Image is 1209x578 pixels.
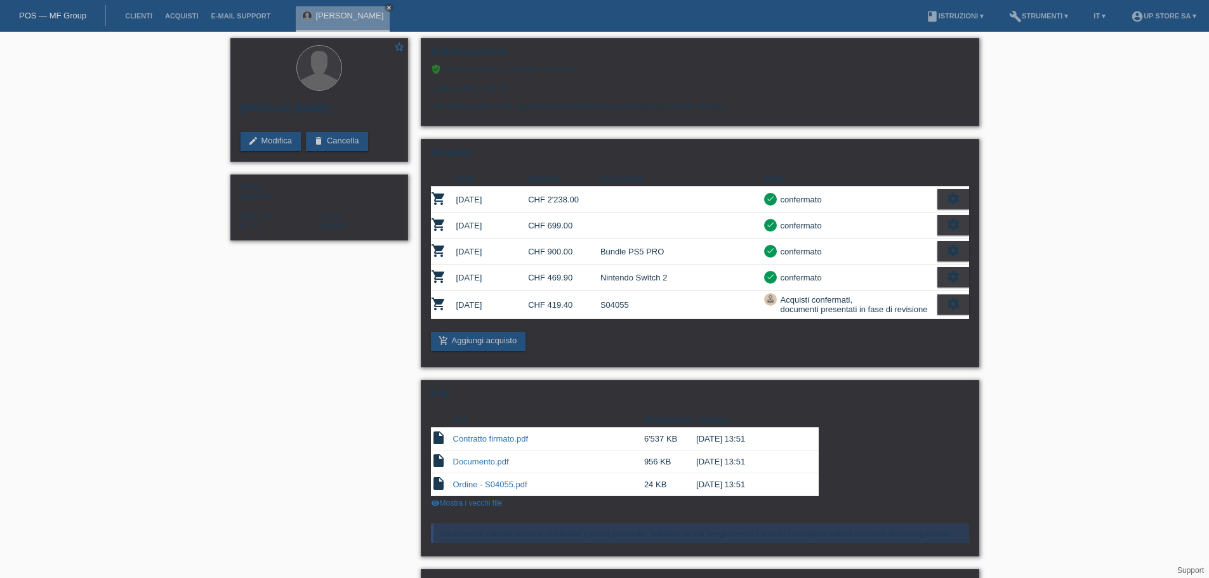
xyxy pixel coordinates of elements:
th: File [453,412,644,428]
div: confermato [777,245,822,258]
td: CHF 469.90 [528,265,600,291]
div: Limite: CHF 2'785.25 [431,74,969,110]
i: POSP00026315 [431,296,446,312]
i: build [1009,10,1022,23]
td: CHF 699.00 [528,213,600,239]
i: insert_drive_file [431,476,446,491]
a: Acquisti [159,12,205,20]
td: CHF 2'238.00 [528,187,600,213]
a: Ordine - S04055.pdf [453,480,527,489]
i: book [926,10,939,23]
div: confermato [777,271,822,284]
i: check [766,220,775,229]
a: Contratto firmato.pdf [453,434,529,443]
i: account_circle [1131,10,1144,23]
td: [DATE] 13:51 [696,428,800,450]
td: [DATE] 13:51 [696,473,800,496]
span: Genere [241,183,264,190]
a: Documento.pdf [453,457,509,466]
a: editModifica [241,132,301,151]
td: Nintendo Swîtch 2 [600,265,764,291]
a: bookIstruzioni ▾ [920,12,990,20]
td: [DATE] [456,187,529,213]
div: confermato [777,193,822,206]
i: add_shopping_cart [439,336,449,346]
i: POSP00011719 [431,217,446,232]
i: approval [766,294,775,303]
i: settings [946,192,960,206]
th: Commento [600,171,764,187]
i: POSP00008821 [431,191,446,206]
th: Importo [528,171,600,187]
span: Italiano [319,220,346,230]
td: Bundle PS5 PRO [600,239,764,265]
i: delete [314,136,324,146]
i: settings [946,297,960,311]
th: Dimensione [644,412,696,428]
a: account_circleUp Store SA ▾ [1125,12,1203,20]
div: Maschio [241,181,319,200]
td: 6'537 KB [644,428,696,450]
a: IT ▾ [1087,12,1112,20]
a: [PERSON_NAME] [315,11,383,20]
div: confermato [777,219,822,232]
p: Dopo l’autorizzazione, è stato aggiunto un acquisto che influisce su una futura autorizzazione e ... [431,103,969,110]
h2: Autorizzazione [431,45,969,64]
i: check [766,246,775,255]
i: POSP00023791 [431,269,446,284]
i: star_border [393,41,405,53]
td: [DATE] 13:51 [696,450,800,473]
td: S04055 [600,291,764,319]
h2: [PERSON_NAME] [241,103,398,122]
span: Lingua [319,212,340,220]
h2: Acquisti [431,146,969,165]
a: POS — MF Group [19,11,86,20]
th: Data/ora [696,412,800,428]
td: 956 KB [644,450,696,473]
i: close [386,4,392,11]
div: I documenti caricati saranno controllati il prima possibile. Tuttavia, se contengono errori o son... [431,523,969,543]
i: POSP00018013 [431,243,446,258]
td: [DATE] [456,239,529,265]
td: CHF 419.40 [528,291,600,319]
a: buildStrumenti ▾ [1003,12,1074,20]
i: settings [946,270,960,284]
i: settings [946,244,960,258]
h2: File [431,387,969,406]
i: insert_drive_file [431,430,446,445]
a: close [385,3,393,12]
span: Italia / C / 18.03.2009 [241,220,261,230]
i: check [766,272,775,281]
i: check [766,194,775,203]
div: L’autorizzazione è andata a buon fine. [431,64,969,74]
a: star_border [393,41,405,55]
th: Data [456,171,529,187]
i: edit [248,136,258,146]
th: Stato [764,171,937,187]
td: [DATE] [456,213,529,239]
td: [DATE] [456,291,529,319]
i: insert_drive_file [431,453,446,468]
a: deleteCancella [306,132,368,151]
td: 24 KB [644,473,696,496]
a: add_shopping_cartAggiungi acquisto [431,332,526,351]
a: Support [1177,566,1204,575]
a: visibilityMostra i vecchi file [431,499,503,508]
span: Nationalità [241,212,274,220]
a: Clienti [119,12,159,20]
i: visibility [431,499,440,508]
td: CHF 900.00 [528,239,600,265]
a: E-mail Support [205,12,277,20]
div: Acquisti confermati, documenti presentati in fase di revisione [777,293,928,316]
td: [DATE] [456,265,529,291]
i: verified_user [431,64,441,74]
i: settings [946,218,960,232]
